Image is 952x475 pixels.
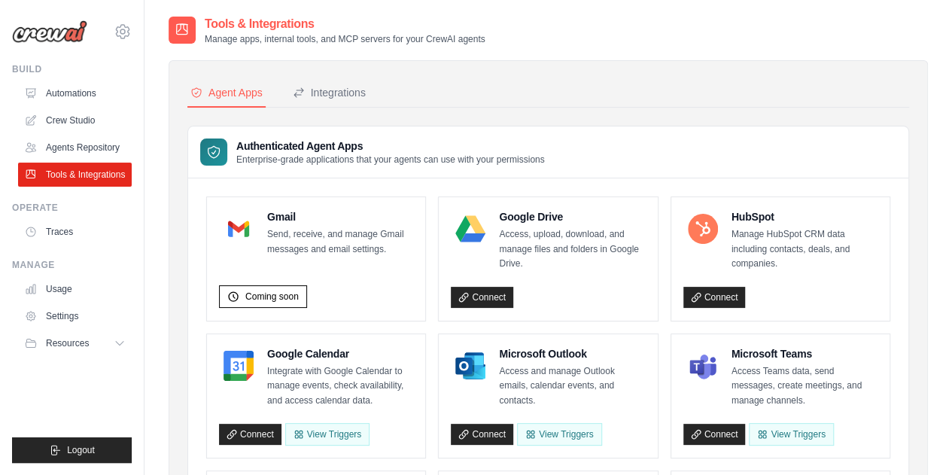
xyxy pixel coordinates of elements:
[12,202,132,214] div: Operate
[267,346,413,361] h4: Google Calendar
[731,227,877,272] p: Manage HubSpot CRM data including contacts, deals, and companies.
[190,85,263,100] div: Agent Apps
[18,108,132,132] a: Crew Studio
[224,214,254,244] img: Gmail Logo
[224,351,254,381] img: Google Calendar Logo
[18,81,132,105] a: Automations
[290,79,369,108] button: Integrations
[731,346,877,361] h4: Microsoft Teams
[455,214,485,244] img: Google Drive Logo
[499,346,645,361] h4: Microsoft Outlook
[285,423,370,446] button: View Triggers
[12,259,132,271] div: Manage
[267,209,413,224] h4: Gmail
[18,220,132,244] a: Traces
[451,287,513,308] a: Connect
[18,163,132,187] a: Tools & Integrations
[12,20,87,43] img: Logo
[18,331,132,355] button: Resources
[12,63,132,75] div: Build
[18,277,132,301] a: Usage
[187,79,266,108] button: Agent Apps
[749,423,833,446] : View Triggers
[219,424,281,445] a: Connect
[267,364,413,409] p: Integrate with Google Calendar to manage events, check availability, and access calendar data.
[683,424,746,445] a: Connect
[236,139,545,154] h3: Authenticated Agent Apps
[683,287,746,308] a: Connect
[688,351,718,381] img: Microsoft Teams Logo
[451,424,513,445] a: Connect
[293,85,366,100] div: Integrations
[18,135,132,160] a: Agents Repository
[499,227,645,272] p: Access, upload, download, and manage files and folders in Google Drive.
[688,214,718,244] img: HubSpot Logo
[517,423,601,446] : View Triggers
[205,15,485,33] h2: Tools & Integrations
[731,209,877,224] h4: HubSpot
[67,444,95,456] span: Logout
[455,351,485,381] img: Microsoft Outlook Logo
[499,209,645,224] h4: Google Drive
[46,337,89,349] span: Resources
[205,33,485,45] p: Manage apps, internal tools, and MCP servers for your CrewAI agents
[236,154,545,166] p: Enterprise-grade applications that your agents can use with your permissions
[245,291,299,303] span: Coming soon
[12,437,132,463] button: Logout
[499,364,645,409] p: Access and manage Outlook emails, calendar events, and contacts.
[18,304,132,328] a: Settings
[267,227,413,257] p: Send, receive, and manage Gmail messages and email settings.
[731,364,877,409] p: Access Teams data, send messages, create meetings, and manage channels.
